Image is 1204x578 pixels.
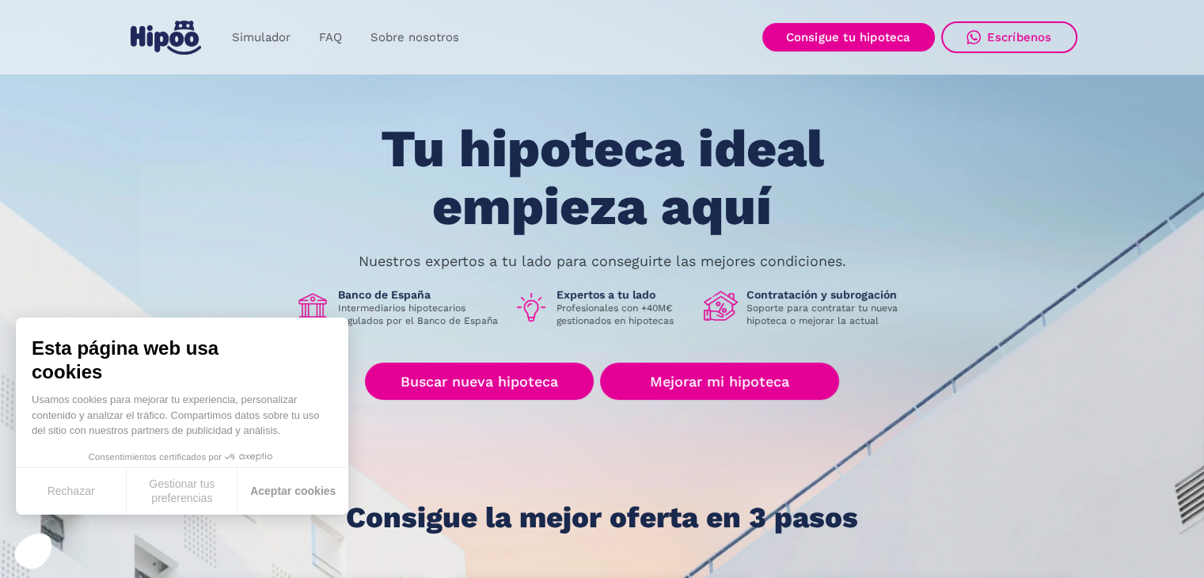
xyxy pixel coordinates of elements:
a: Escríbenos [941,21,1077,53]
h1: Consigue la mejor oferta en 3 pasos [346,502,858,534]
h1: Expertos a tu lado [556,287,691,302]
a: Consigue tu hipoteca [762,23,935,51]
div: Escríbenos [987,30,1052,44]
h1: Contratación y subrogación [746,287,910,302]
a: FAQ [305,22,356,53]
p: Intermediarios hipotecarios regulados por el Banco de España [338,302,501,327]
a: Buscar nueva hipoteca [365,363,594,400]
p: Soporte para contratar tu nueva hipoteca o mejorar la actual [746,302,910,327]
a: Sobre nosotros [356,22,473,53]
p: Profesionales con +40M€ gestionados en hipotecas [556,302,691,327]
h1: Banco de España [338,287,501,302]
p: Nuestros expertos a tu lado para conseguirte las mejores condiciones. [359,255,846,268]
h1: Tu hipoteca ideal empieza aquí [302,120,902,235]
a: Simulador [218,22,305,53]
a: home [127,14,205,61]
a: Mejorar mi hipoteca [600,363,838,400]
